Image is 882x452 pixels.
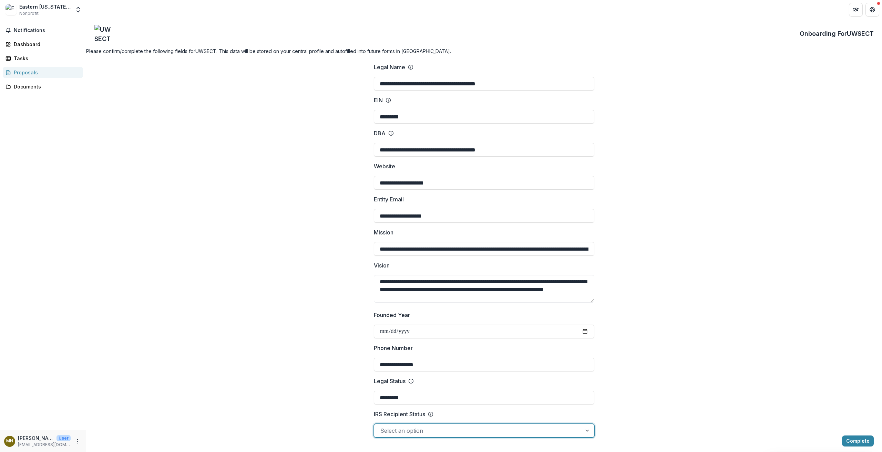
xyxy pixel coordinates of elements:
[73,437,82,445] button: More
[86,48,882,55] h4: Please confirm/complete the following fields for UWSECT . This data will be stored on your centra...
[57,435,71,441] p: User
[3,67,83,78] a: Proposals
[3,53,83,64] a: Tasks
[374,377,406,385] p: Legal Status
[19,3,71,10] div: Eastern [US_STATE] Workforce Investment Board
[18,442,71,448] p: [EMAIL_ADDRESS][DOMAIN_NAME]
[14,69,78,76] div: Proposals
[374,162,395,170] p: Website
[14,55,78,62] div: Tasks
[374,311,410,319] p: Founded Year
[19,10,39,17] span: Nonprofit
[6,439,13,443] div: Michael Nogelo
[374,228,393,236] p: Mission
[3,25,83,36] button: Notifications
[94,25,112,42] img: UWSECT logo
[374,129,386,137] p: DBA
[3,81,83,92] a: Documents
[14,28,80,33] span: Notifications
[14,83,78,90] div: Documents
[3,39,83,50] a: Dashboard
[800,29,874,38] p: Onboarding For UWSECT
[374,63,405,71] p: Legal Name
[865,3,879,17] button: Get Help
[374,344,413,352] p: Phone Number
[374,261,390,270] p: Vision
[849,3,863,17] button: Partners
[374,410,425,418] p: IRS Recipient Status
[73,3,83,17] button: Open entity switcher
[374,96,383,104] p: EIN
[14,41,78,48] div: Dashboard
[374,195,404,203] p: Entity Email
[18,434,54,442] p: [PERSON_NAME]
[6,4,17,15] img: Eastern Connecticut Workforce Investment Board
[842,435,874,446] button: Complete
